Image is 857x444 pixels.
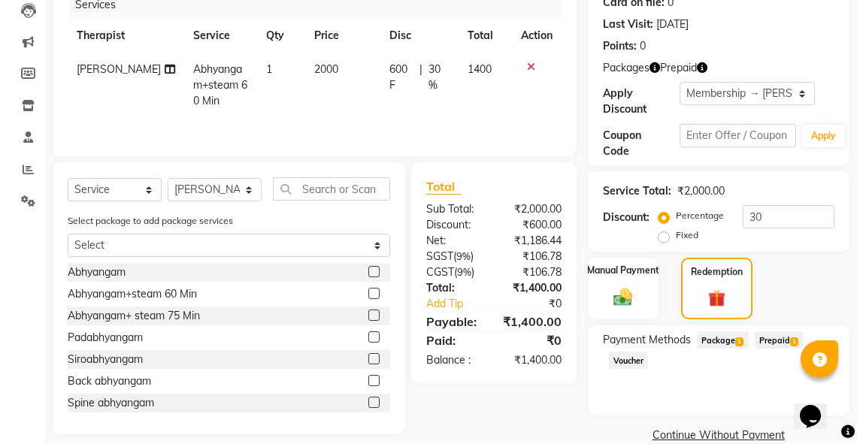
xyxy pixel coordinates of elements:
th: Disc [380,19,459,53]
th: Service [184,19,256,53]
div: ₹0 [494,331,573,349]
span: 2000 [314,62,338,76]
div: ₹600.00 [494,217,573,233]
label: Percentage [676,209,724,222]
div: Balance : [415,352,494,368]
input: Search or Scan [273,177,390,201]
div: Back abhyangam [68,373,151,389]
div: Discount: [603,210,650,225]
div: ₹106.78 [494,249,573,264]
div: ₹1,400.00 [494,352,573,368]
div: ₹1,400.00 [492,313,573,331]
div: Abhyangam+ steam 75 Min [68,308,200,324]
span: 9% [456,250,471,262]
span: Prepaid [660,60,697,76]
span: 9% [457,266,471,278]
th: Therapist [68,19,184,53]
th: Qty [257,19,305,53]
div: Total: [415,280,494,296]
div: Paid: [415,331,494,349]
span: 30 % [428,62,450,93]
span: | [419,62,422,93]
div: Abhyangam+steam 60 Min [68,286,197,302]
span: CGST [426,265,454,279]
a: Add Tip [415,296,507,312]
label: Redemption [691,265,743,279]
div: Payable: [415,313,491,331]
span: Package [697,331,749,349]
th: Price [305,19,380,53]
div: Spine abhyangam [68,395,154,411]
span: Prepaid [755,331,804,349]
div: ₹1,186.44 [494,233,573,249]
span: Abhyangam+steam 60 Min [193,62,247,107]
div: Siroabhyangam [68,352,143,367]
th: Action [512,19,562,53]
th: Total [459,19,512,53]
label: Select package to add package services [68,214,233,228]
div: 0 [640,38,646,54]
span: 1 [266,62,272,76]
div: Points: [603,38,637,54]
span: [PERSON_NAME] [77,62,161,76]
div: Service Total: [603,183,671,199]
div: ₹1,400.00 [494,280,573,296]
input: Enter Offer / Coupon Code [680,124,795,147]
span: 1 [735,337,743,346]
span: 1400 [468,62,492,76]
img: _gift.svg [703,288,731,310]
div: Abhyangam [68,264,126,280]
div: [DATE] [656,17,689,32]
div: Last Visit: [603,17,653,32]
span: 1 [790,337,798,346]
label: Manual Payment [587,264,659,277]
div: Padabhyangam [68,330,143,346]
div: Sub Total: [415,201,494,217]
span: Voucher [609,352,649,369]
span: Payment Methods [603,332,691,348]
div: ₹2,000.00 [494,201,573,217]
span: 600 F [389,62,413,93]
img: _cash.svg [607,286,638,308]
span: Total [426,179,461,195]
div: ( ) [415,264,494,280]
a: Continue Without Payment [591,427,846,443]
label: Fixed [676,228,698,242]
iframe: chat widget [794,384,842,429]
div: Apply Discount [603,86,680,117]
div: ₹106.78 [494,264,573,280]
div: ₹0 [507,296,572,312]
button: Apply [802,125,845,147]
div: Coupon Code [603,128,680,159]
div: Discount: [415,217,494,233]
div: ( ) [415,249,494,264]
span: Packages [603,60,650,76]
div: Net: [415,233,494,249]
div: ₹2,000.00 [677,183,725,199]
span: SGST [426,249,453,263]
